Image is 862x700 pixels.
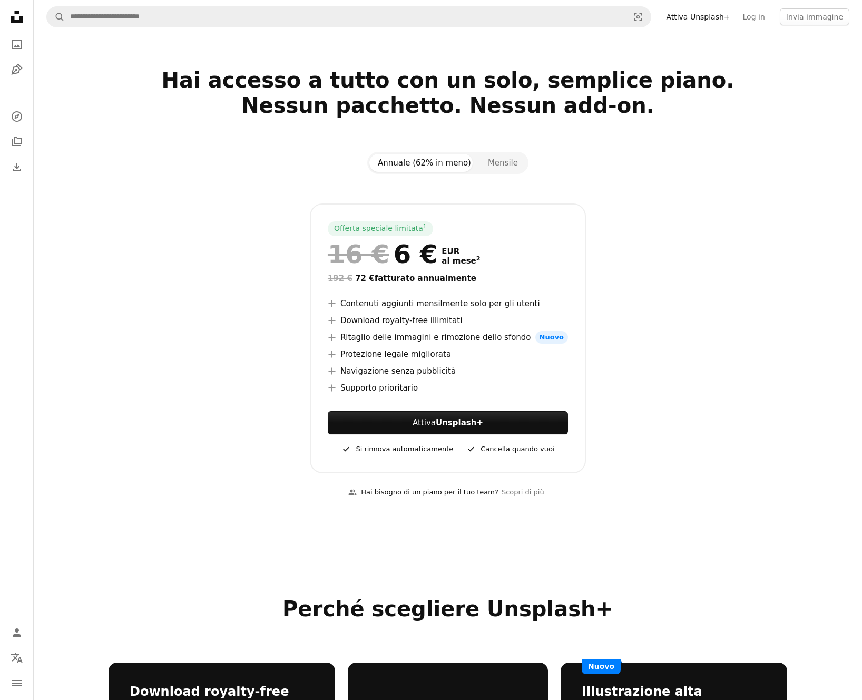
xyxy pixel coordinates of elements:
li: Ritaglio delle immagini e rimozione dello sfondo [328,331,568,344]
span: 16 € [328,240,389,268]
a: Log in [737,8,771,25]
button: Annuale (62% in meno) [369,154,479,172]
button: Lingua [6,647,27,668]
form: Trova visual in tutto il sito [46,6,651,27]
button: AttivaUnsplash+ [328,411,568,434]
h2: Perché scegliere Unsplash+ [109,596,787,621]
li: Navigazione senza pubblicità [328,365,568,377]
div: Offerta speciale limitata [328,221,433,236]
button: Cerca su Unsplash [47,7,65,27]
button: Menu [6,673,27,694]
a: Cronologia download [6,157,27,178]
a: Esplora [6,106,27,127]
button: Invia immagine [780,8,849,25]
div: Hai bisogno di un piano per il tuo team? [348,487,498,498]
span: 192 € [328,274,352,283]
strong: Unsplash+ [436,418,483,427]
li: Protezione legale migliorata [328,348,568,361]
button: Ricerca visiva [625,7,651,27]
a: Collezioni [6,131,27,152]
a: Home — Unsplash [6,6,27,30]
div: 72 € fatturato annualmente [328,272,568,285]
h2: Hai accesso a tutto con un solo, semplice piano. Nessun pacchetto. Nessun add-on. [109,67,787,143]
div: Si rinnova automaticamente [341,443,453,455]
sup: 2 [476,255,481,262]
a: Illustrazioni [6,59,27,80]
span: al mese [442,256,480,266]
span: Nuovo [582,659,621,674]
a: Attiva Unsplash+ [660,8,736,25]
sup: 1 [423,223,427,229]
button: Mensile [479,154,526,172]
li: Contenuti aggiunti mensilmente solo per gli utenti [328,297,568,310]
a: Foto [6,34,27,55]
div: Cancella quando vuoi [466,443,554,455]
a: Scopri di più [498,484,547,501]
span: Nuovo [535,331,568,344]
a: 2 [474,256,483,266]
a: Accedi / Registrati [6,622,27,643]
li: Download royalty-free illimitati [328,314,568,327]
li: Supporto prioritario [328,382,568,394]
span: EUR [442,247,480,256]
a: 1 [421,223,429,234]
div: 6 € [328,240,437,268]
